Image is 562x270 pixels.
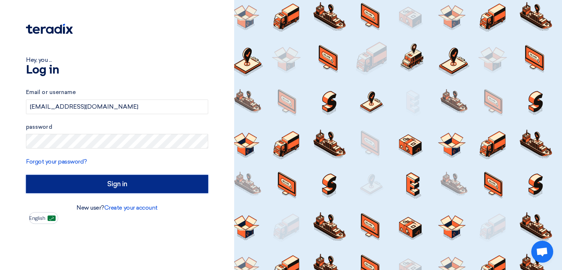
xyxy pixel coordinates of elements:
[26,124,52,130] font: password
[26,24,73,34] img: Teradix logo
[48,215,56,221] img: ar-AR.png
[104,204,158,211] a: Create your account
[29,215,45,221] font: English
[29,212,58,224] button: English
[76,204,104,211] font: New user?
[26,64,59,76] font: Log in
[26,56,52,63] font: Hey, you ...
[26,89,76,95] font: Email or username
[26,100,208,114] input: Enter your business email or username
[26,158,87,165] a: Forgot your password?
[531,241,553,263] a: Open chat
[26,175,208,193] input: Sign in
